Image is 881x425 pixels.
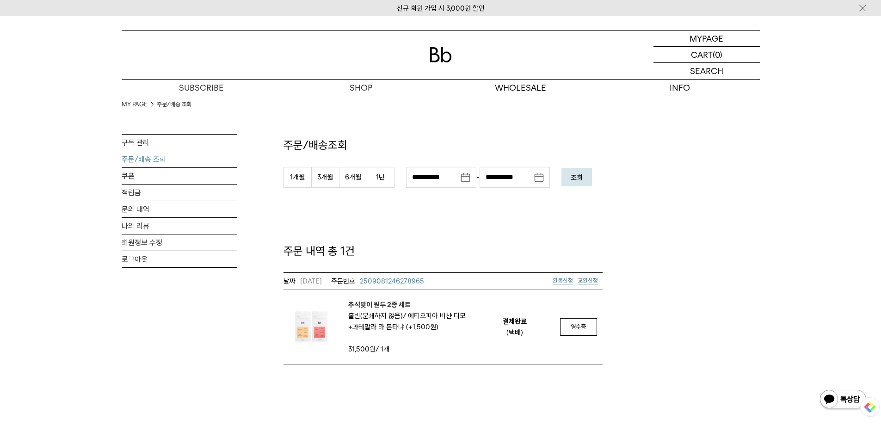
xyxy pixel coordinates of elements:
[397,4,485,12] a: 신규 회원 가입 시 3,000원 할인
[503,316,527,327] em: 결제완료
[348,344,427,355] td: / 1개
[690,63,723,79] p: SEARCH
[348,299,475,310] a: 추석맞이 원두 2종 세트
[600,80,760,96] p: INFO
[441,80,600,96] p: WHOLESALE
[430,47,452,62] img: 로고
[348,312,406,320] span: 홀빈(분쇄하지 않음)
[571,323,586,330] span: 영수증
[578,277,598,284] a: 교환신청
[283,137,603,153] p: 주문/배송조회
[283,299,339,355] img: 추석맞이 원두 2종 세트
[561,168,592,186] button: 조회
[506,327,523,338] div: (택배)
[819,389,867,411] img: 카카오톡 채널 1:1 채팅 버튼
[122,151,237,167] a: 주문/배송 조회
[691,47,713,62] p: CART
[367,167,394,188] button: 1년
[283,243,603,259] p: 주문 내역 총 1건
[283,167,311,188] button: 1개월
[157,100,192,109] a: 주문/배송 조회
[560,318,597,336] a: 영수증
[571,173,583,182] em: 조회
[553,277,573,284] span: 환불신청
[122,218,237,234] a: 나의 리뷰
[122,100,148,109] a: MY PAGE
[360,277,424,285] span: 2509081246278965
[281,80,441,96] a: SHOP
[311,167,339,188] button: 3개월
[122,80,281,96] a: SUBSCRIBE
[331,276,424,287] a: 2509081246278965
[578,277,598,284] span: 교환신청
[122,251,237,267] a: 로그아웃
[122,201,237,217] a: 문의 내역
[122,185,237,201] a: 적립금
[122,234,237,251] a: 회원정보 수정
[653,31,760,47] a: MYPAGE
[406,167,550,188] div: -
[653,47,760,63] a: CART (0)
[553,277,573,284] a: 환불신청
[283,276,322,287] em: [DATE]
[122,135,237,151] a: 구독 관리
[339,167,367,188] button: 6개월
[122,168,237,184] a: 쿠폰
[348,345,376,353] strong: 31,500원
[690,31,723,46] p: MYPAGE
[713,47,722,62] p: (0)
